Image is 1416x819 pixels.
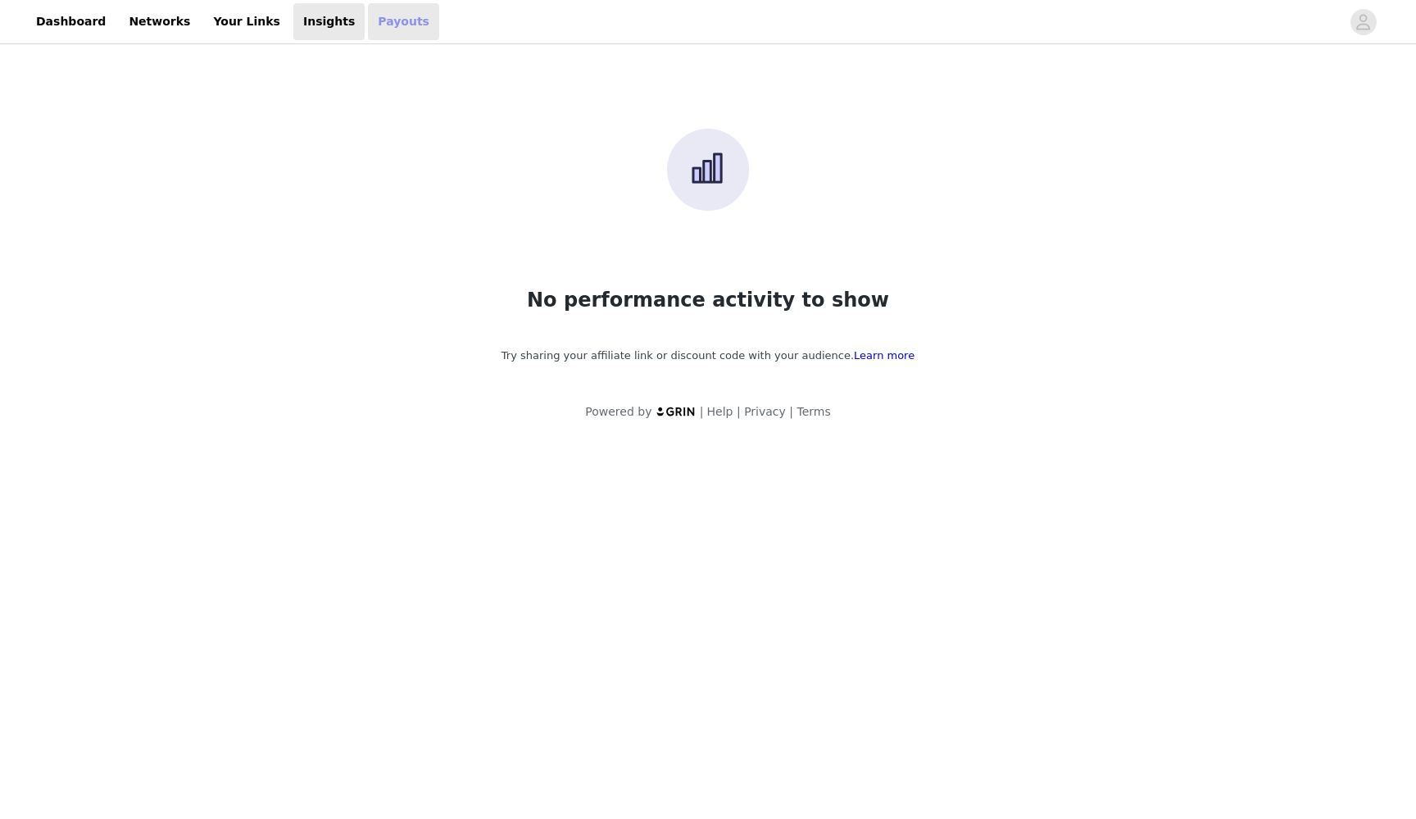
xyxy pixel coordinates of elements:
[368,3,439,40] a: Payouts
[203,3,290,40] a: Your Links
[707,405,733,418] a: Help
[667,129,750,212] img: No performance activity to show
[737,405,741,418] span: |
[527,285,889,315] h1: No performance activity to show
[293,3,365,40] a: Insights
[119,3,200,40] a: Networks
[26,3,116,40] a: Dashboard
[700,405,704,418] span: |
[854,349,914,362] a: Learn more
[1355,9,1371,35] div: avatar
[585,405,651,418] span: Powered by
[656,406,697,416] img: logo
[744,405,786,418] a: Privacy
[501,348,914,364] p: Try sharing your affiliate link or discount code with your audience.
[789,405,793,418] span: |
[796,405,830,418] a: Terms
